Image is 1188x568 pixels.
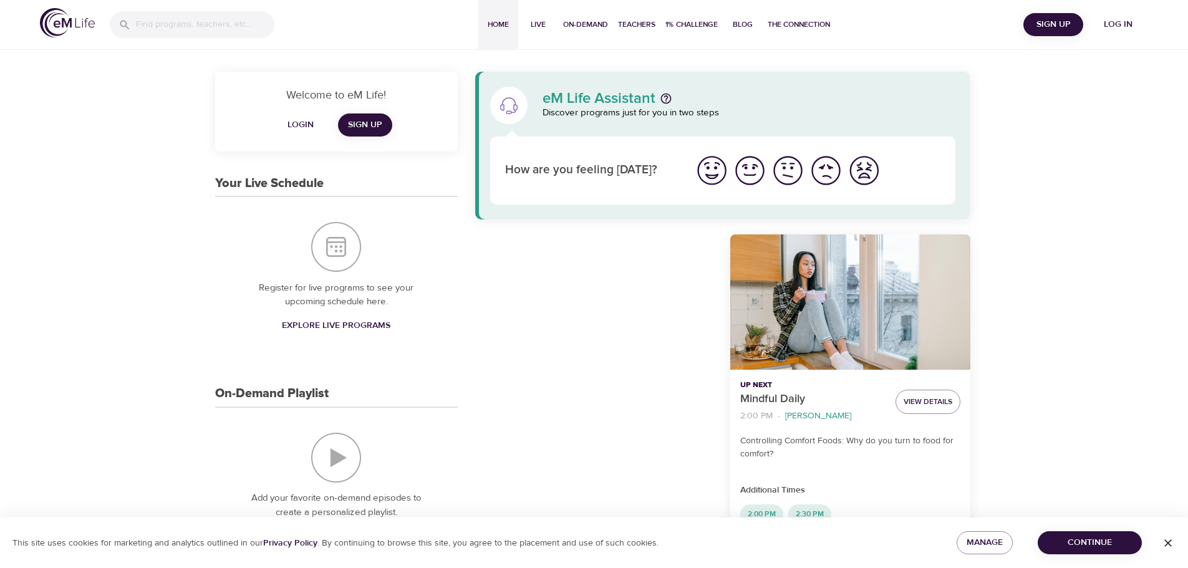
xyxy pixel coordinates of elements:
[733,153,767,188] img: good
[1028,17,1078,32] span: Sign Up
[771,153,805,188] img: ok
[286,117,316,133] span: Login
[788,504,831,524] div: 2:30 PM
[311,433,361,483] img: On-Demand Playlist
[338,113,392,137] a: Sign Up
[809,153,843,188] img: bad
[967,535,1003,551] span: Manage
[523,18,553,31] span: Live
[728,18,758,31] span: Blog
[543,106,956,120] p: Discover programs just for you in two steps
[665,18,718,31] span: 1% Challenge
[845,152,883,190] button: I'm feeling worst
[904,395,952,408] span: View Details
[740,410,773,423] p: 2:00 PM
[807,152,845,190] button: I'm feeling bad
[563,18,608,31] span: On-Demand
[40,8,95,37] img: logo
[1023,13,1083,36] button: Sign Up
[240,491,433,519] p: Add your favorite on-demand episodes to create a personalized playlist.
[230,87,443,103] p: Welcome to eM Life!
[693,152,731,190] button: I'm feeling great
[731,152,769,190] button: I'm feeling good
[311,222,361,272] img: Your Live Schedule
[618,18,655,31] span: Teachers
[1093,17,1143,32] span: Log in
[695,153,729,188] img: great
[847,153,881,188] img: worst
[263,537,317,549] a: Privacy Policy
[1088,13,1148,36] button: Log in
[740,408,886,425] nav: breadcrumb
[1038,531,1142,554] button: Continue
[277,314,395,337] a: Explore Live Programs
[499,95,519,115] img: eM Life Assistant
[215,387,329,401] h3: On-Demand Playlist
[505,161,678,180] p: How are you feeling [DATE]?
[740,504,783,524] div: 2:00 PM
[136,11,274,38] input: Find programs, teachers, etc...
[778,408,780,425] li: ·
[957,531,1013,554] button: Manage
[281,113,321,137] button: Login
[785,410,851,423] p: [PERSON_NAME]
[896,390,960,414] button: View Details
[240,281,433,309] p: Register for live programs to see your upcoming schedule here.
[348,117,382,133] span: Sign Up
[768,18,830,31] span: The Connection
[215,176,324,191] h3: Your Live Schedule
[483,18,513,31] span: Home
[769,152,807,190] button: I'm feeling ok
[282,318,390,334] span: Explore Live Programs
[740,509,783,519] span: 2:00 PM
[788,509,831,519] span: 2:30 PM
[543,91,655,106] p: eM Life Assistant
[740,435,960,461] p: Controlling Comfort Foods: Why do you turn to food for comfort?
[740,391,886,408] p: Mindful Daily
[740,380,886,391] p: Up Next
[740,484,960,497] p: Additional Times
[730,234,970,370] button: Mindful Daily
[1048,535,1132,551] span: Continue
